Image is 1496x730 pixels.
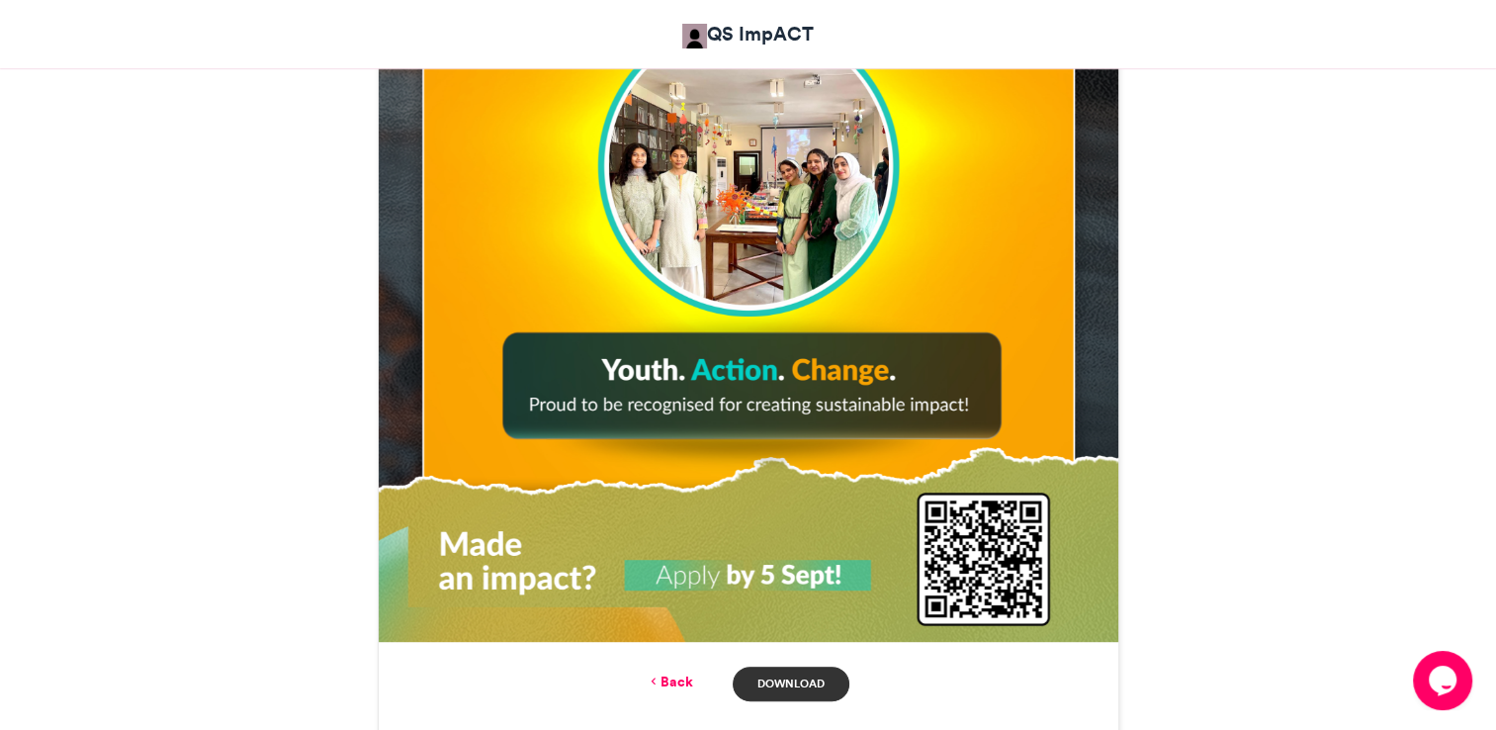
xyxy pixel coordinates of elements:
[733,667,848,701] a: Download
[682,20,814,48] a: QS ImpACT
[647,672,693,692] a: Back
[682,24,707,48] img: QS ImpACT QS ImpACT
[1413,651,1476,710] iframe: chat widget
